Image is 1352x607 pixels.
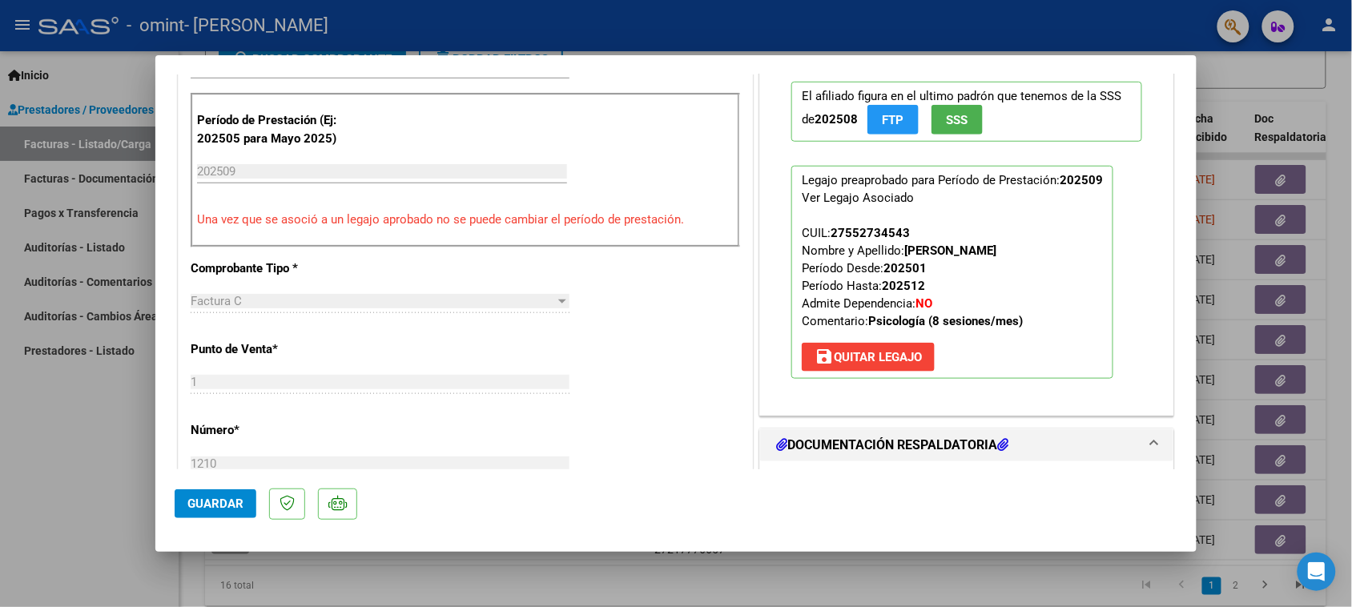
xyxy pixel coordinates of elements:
[882,279,925,293] strong: 202512
[191,340,356,359] p: Punto de Venta
[802,314,1023,328] span: Comentario:
[760,58,1173,416] div: PREAPROBACIÓN PARA INTEGRACION
[904,243,996,258] strong: [PERSON_NAME]
[791,166,1113,379] p: Legajo preaprobado para Período de Prestación:
[760,429,1173,461] mat-expansion-panel-header: DOCUMENTACIÓN RESPALDATORIA
[791,82,1142,142] p: El afiliado figura en el ultimo padrón que tenemos de la SSS de
[883,261,927,275] strong: 202501
[175,489,256,518] button: Guardar
[815,347,834,366] mat-icon: save
[815,112,858,127] strong: 202508
[802,189,914,207] div: Ver Legajo Asociado
[1060,173,1103,187] strong: 202509
[868,314,1023,328] strong: Psicología (8 sesiones/mes)
[776,436,1008,455] h1: DOCUMENTACIÓN RESPALDATORIA
[947,113,968,127] span: SSS
[815,350,922,364] span: Quitar Legajo
[1298,553,1336,591] div: Open Intercom Messenger
[187,496,243,511] span: Guardar
[191,259,356,278] p: Comprobante Tipo *
[802,343,935,372] button: Quitar Legajo
[831,224,910,242] div: 27552734543
[932,105,983,135] button: SSS
[191,294,242,308] span: Factura C
[867,105,919,135] button: FTP
[883,113,904,127] span: FTP
[191,421,356,440] p: Número
[915,296,932,311] strong: NO
[197,111,358,147] p: Período de Prestación (Ej: 202505 para Mayo 2025)
[802,226,1023,328] span: CUIL: Nombre y Apellido: Período Desde: Período Hasta: Admite Dependencia:
[197,211,734,229] p: Una vez que se asoció a un legajo aprobado no se puede cambiar el período de prestación.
